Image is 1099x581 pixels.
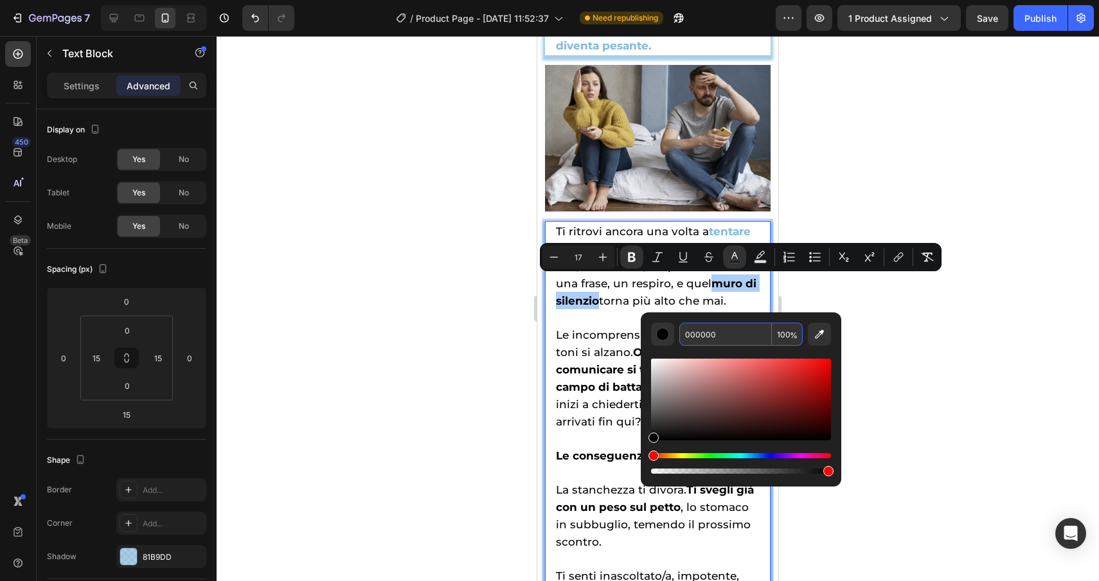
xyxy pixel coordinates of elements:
p: 7 [84,10,90,26]
iframe: Design area [537,36,778,581]
input: E.g FFFFFF [679,323,772,346]
button: 7 [5,5,96,31]
span: Save [977,13,998,24]
div: Add... [143,518,203,530]
span: No [179,220,189,232]
div: Shadow [47,551,76,562]
span: % [790,328,798,343]
span: Yes [132,220,145,232]
div: Tablet [47,187,69,199]
span: 1 product assigned [848,12,932,25]
input: 0px [114,321,140,340]
button: Save [966,5,1008,31]
div: Undo/Redo [242,5,294,31]
div: Display on [47,121,103,139]
input: 0px [114,376,140,395]
div: Mobile [47,220,71,232]
span: Need republishing [593,12,658,24]
div: Publish [1024,12,1057,25]
div: 81B9DD [143,551,203,563]
span: No [179,154,189,165]
input: 0 [180,348,199,368]
div: Beta [10,235,31,246]
button: Publish [1014,5,1068,31]
p: Settings [64,79,100,93]
p: Advanced [127,79,170,93]
span: / [410,12,413,25]
div: Corner [47,517,73,529]
input: 0 [54,348,73,368]
div: Hue [651,453,831,458]
input: 15 [114,405,139,424]
p: Text Block [62,46,172,61]
div: Desktop [47,154,77,165]
div: Spacing (px) [47,261,111,278]
span: Product Page - [DATE] 11:52:37 [416,12,549,25]
input: 0 [114,292,139,311]
input: 15px [148,348,168,368]
div: Open Intercom Messenger [1055,518,1086,549]
input: 15px [87,348,106,368]
div: Border [47,484,72,496]
span: No [179,187,189,199]
div: Editor contextual toolbar [540,243,942,271]
button: 1 product assigned [837,5,961,31]
span: Yes [132,154,145,165]
div: 450 [12,137,31,147]
div: Add... [143,485,203,496]
span: Yes [132,187,145,199]
div: Shape [47,452,88,469]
